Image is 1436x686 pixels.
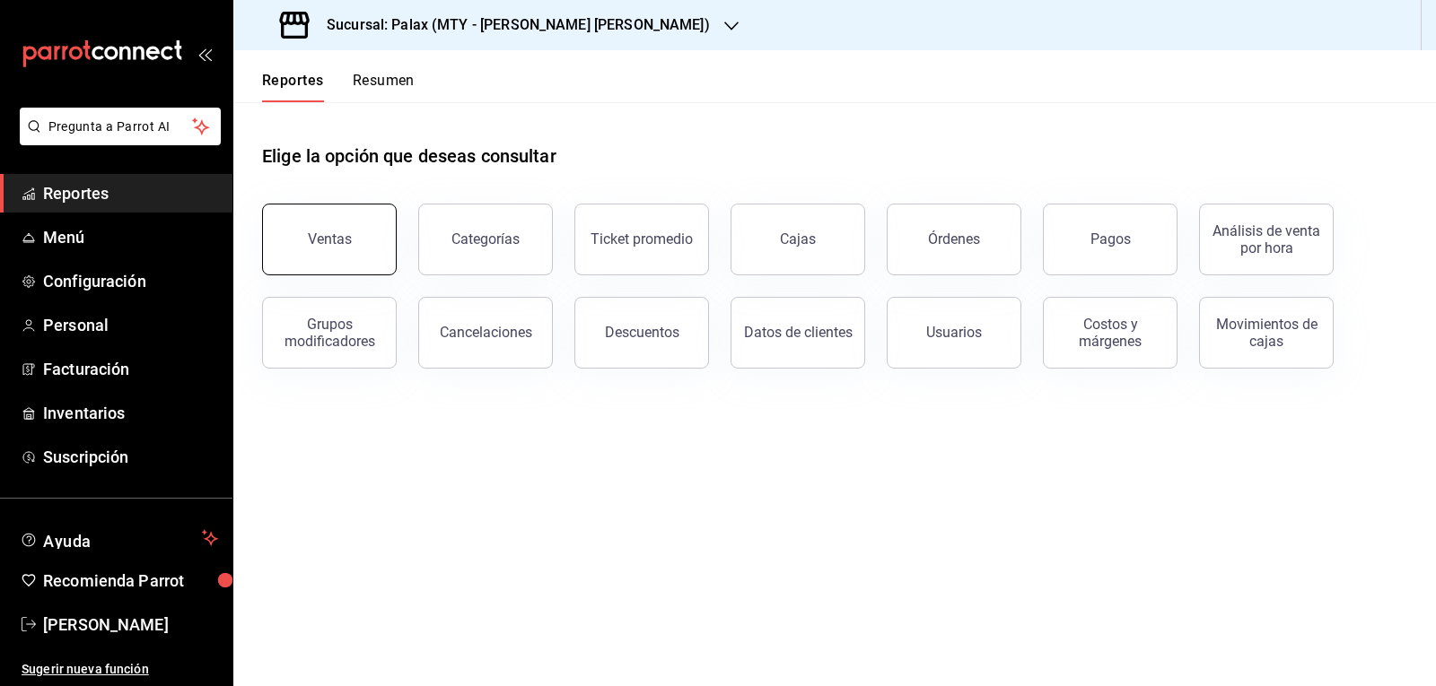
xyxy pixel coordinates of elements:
span: Facturación [43,357,218,381]
button: Descuentos [574,297,709,369]
div: navigation tabs [262,72,415,102]
button: Cancelaciones [418,297,553,369]
button: Usuarios [887,297,1021,369]
span: Pregunta a Parrot AI [48,117,193,136]
div: Movimientos de cajas [1211,316,1322,350]
button: Pagos [1043,204,1178,275]
button: Pregunta a Parrot AI [20,108,221,145]
button: Categorías [418,204,553,275]
button: Reportes [262,72,324,102]
button: Datos de clientes [731,297,865,369]
button: Resumen [353,72,415,102]
span: Reportes [43,181,218,205]
span: Ayuda [43,527,195,549]
div: Cancelaciones [440,324,532,341]
div: Descuentos [605,324,679,341]
span: Recomienda Parrot [43,569,218,593]
div: Pagos [1090,230,1131,247]
span: [PERSON_NAME] [43,612,218,637]
button: Análisis de venta por hora [1199,204,1334,275]
button: Ventas [262,204,397,275]
button: open_drawer_menu [197,47,212,61]
span: Menú [43,225,218,249]
span: Sugerir nueva función [22,660,218,679]
button: Grupos modificadores [262,297,397,369]
button: Cajas [731,204,865,275]
h1: Elige la opción que deseas consultar [262,143,556,169]
div: Categorías [451,230,520,247]
span: Suscripción [43,445,218,469]
span: Configuración [43,269,218,293]
a: Pregunta a Parrot AI [13,130,221,149]
span: Personal [43,313,218,337]
div: Órdenes [928,230,980,247]
div: Grupos modificadores [274,316,385,350]
button: Costos y márgenes [1043,297,1178,369]
h3: Sucursal: Palax (MTY - [PERSON_NAME] [PERSON_NAME]) [312,14,710,36]
div: Ticket promedio [591,230,693,247]
div: Usuarios [926,324,982,341]
button: Órdenes [887,204,1021,275]
div: Ventas [308,230,352,247]
div: Costos y márgenes [1055,316,1166,350]
div: Cajas [780,230,816,247]
button: Ticket promedio [574,204,709,275]
span: Inventarios [43,401,218,425]
div: Datos de clientes [744,324,853,341]
button: Movimientos de cajas [1199,297,1334,369]
div: Análisis de venta por hora [1211,222,1322,256]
